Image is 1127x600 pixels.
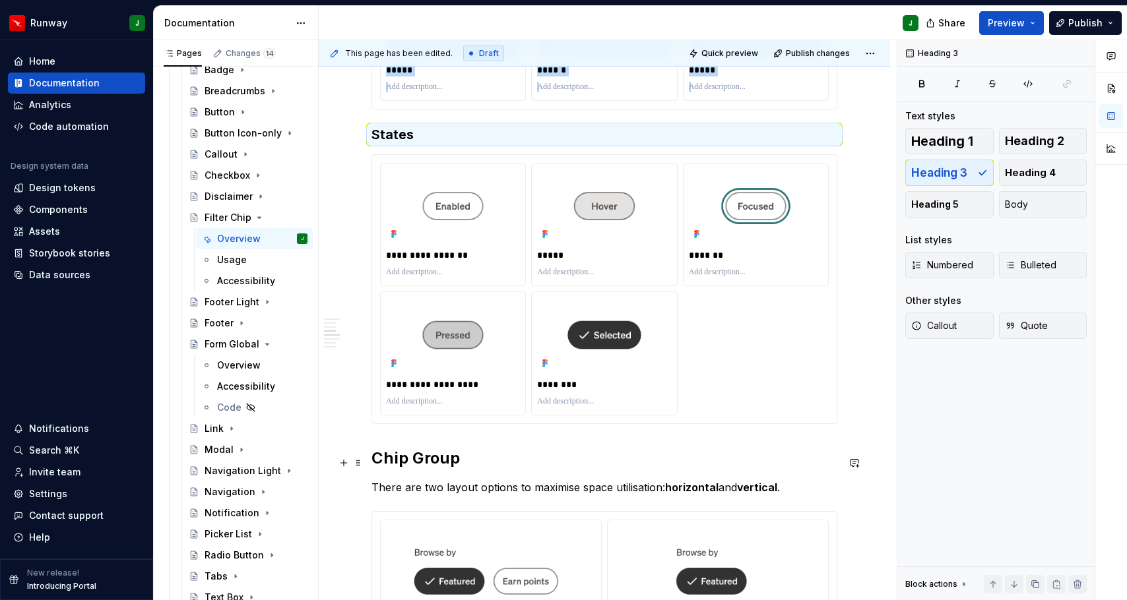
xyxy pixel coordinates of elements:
h3: States [371,125,837,144]
a: Modal [183,439,313,460]
div: Components [29,203,88,216]
a: Breadcrumbs [183,80,313,102]
div: Home [29,55,55,68]
a: Filter Chip [183,207,313,228]
a: Navigation [183,481,313,502]
div: J [909,18,913,28]
p: There are two layout options to maximise space utilisation: and . [371,479,837,495]
a: Radio Button [183,545,313,566]
div: Search ⌘K [29,444,79,457]
div: Pages [164,48,202,59]
span: Draft [479,48,499,59]
button: Contact support [8,505,145,526]
a: Disclaimer [183,186,313,207]
button: Search ⌘K [8,440,145,461]
a: Button [183,102,313,123]
button: Heading 1 [905,128,994,154]
span: Body [1005,198,1028,211]
a: Checkbox [183,165,313,186]
a: Code [196,397,313,418]
div: Usage [217,253,247,266]
button: Quote [999,313,1087,339]
div: Code automation [29,120,109,133]
p: New release! [27,568,79,578]
div: Accessibility [217,274,275,287]
a: Footer Light [183,291,313,313]
button: Quick preview [685,44,764,63]
button: Help [8,527,145,548]
div: Documentation [164,16,289,30]
span: Callout [911,319,957,332]
a: Notification [183,502,313,524]
div: Accessibility [217,380,275,393]
div: Overview [217,232,261,245]
a: Assets [8,221,145,242]
span: Heading 4 [1005,166,1056,179]
div: Data sources [29,268,90,282]
a: Tabs [183,566,313,587]
div: Other styles [905,294,961,307]
span: Bulleted [1005,258,1056,272]
span: Publish changes [786,48,850,59]
a: Analytics [8,94,145,115]
span: Preview [988,16,1025,30]
div: J [301,232,304,245]
div: Assets [29,225,60,238]
button: Bulleted [999,252,1087,278]
a: Invite team [8,462,145,483]
button: Callout [905,313,994,339]
div: Invite team [29,465,80,479]
a: Home [8,51,145,72]
span: 14 [263,48,276,59]
div: Contact support [29,509,104,522]
div: Link [205,422,224,435]
span: Quote [1005,319,1048,332]
button: RunwayJ [3,9,150,37]
button: Heading 4 [999,160,1087,186]
div: Design system data [11,161,88,171]
div: List styles [905,233,952,247]
a: Storybook stories [8,243,145,264]
a: Data sources [8,264,145,285]
div: Block actions [905,575,969,593]
div: Button Icon-only [205,127,282,140]
a: Navigation Light [183,460,313,481]
div: Footer [205,316,234,330]
div: Checkbox [205,169,250,182]
button: Numbered [905,252,994,278]
a: Picker List [183,524,313,545]
div: Storybook stories [29,247,110,260]
div: Design tokens [29,181,96,195]
button: Heading 5 [905,191,994,218]
div: Navigation Light [205,464,281,477]
div: Footer Light [205,295,259,309]
a: Overview [196,355,313,376]
a: Callout [183,144,313,165]
strong: horizontal [665,481,719,494]
div: Disclaimer [205,190,253,203]
span: Heading 2 [1005,135,1064,148]
div: Code [217,401,241,414]
strong: vertical [737,481,777,494]
a: Components [8,199,145,220]
a: Design tokens [8,177,145,198]
span: Publish [1068,16,1103,30]
div: Filter Chip [205,211,251,224]
a: Accessibility [196,270,313,291]
span: Quick preview [701,48,758,59]
button: Heading 2 [999,128,1087,154]
div: Breadcrumbs [205,84,265,98]
a: OverviewJ [196,228,313,249]
span: Heading 5 [911,198,959,211]
div: Button [205,105,235,119]
div: Help [29,531,50,544]
div: Text styles [905,109,955,123]
a: Button Icon-only [183,123,313,144]
span: Share [938,16,965,30]
div: Documentation [29,76,100,90]
a: Code automation [8,116,145,137]
div: Analytics [29,98,71,111]
button: Publish changes [769,44,856,63]
a: Settings [8,483,145,504]
div: Modal [205,443,234,456]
